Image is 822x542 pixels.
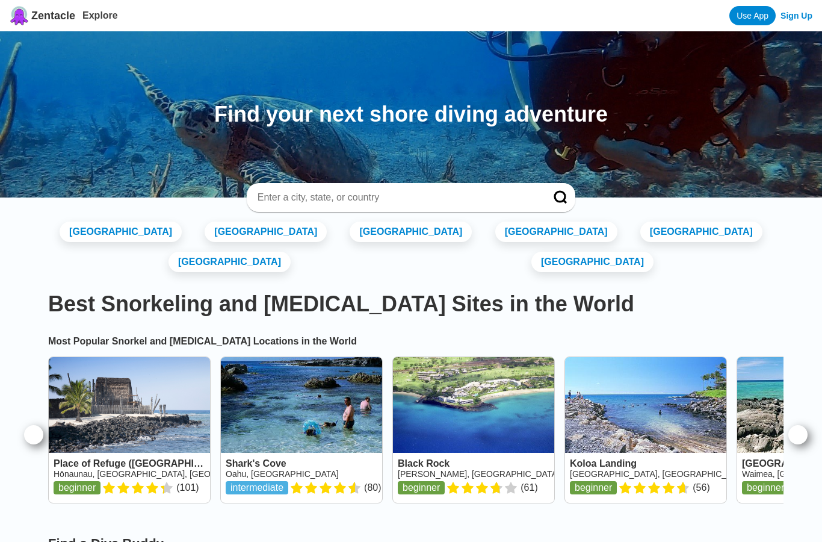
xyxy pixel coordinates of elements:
h2: Most Popular Snorkel and [MEDICAL_DATA] Locations in the World [48,336,774,347]
a: [GEOGRAPHIC_DATA] [205,222,327,242]
span: Zentacle [31,10,75,22]
input: Enter a city, state, or country [256,192,537,204]
a: [GEOGRAPHIC_DATA] [640,222,762,242]
a: [GEOGRAPHIC_DATA] [495,222,617,242]
a: Use App [729,6,776,25]
a: [GEOGRAPHIC_DATA] [531,252,654,272]
a: [GEOGRAPHIC_DATA] [60,222,182,242]
h1: Best Snorkeling and [MEDICAL_DATA] Sites in the World [48,291,774,317]
a: Zentacle logoZentacle [10,6,75,25]
a: Explore [82,10,118,20]
a: [GEOGRAPHIC_DATA] [168,252,291,272]
img: right caret [791,428,805,442]
a: [GEOGRAPHIC_DATA] [350,222,472,242]
img: left caret [26,428,41,442]
a: Sign Up [780,11,812,20]
img: Zentacle logo [10,6,29,25]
